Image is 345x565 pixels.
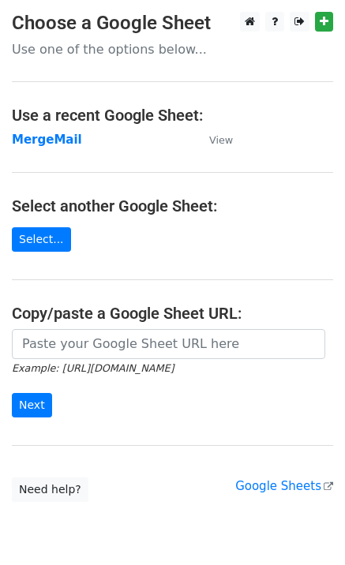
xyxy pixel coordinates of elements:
h3: Choose a Google Sheet [12,12,333,35]
a: Need help? [12,477,88,502]
small: Example: [URL][DOMAIN_NAME] [12,362,174,374]
a: Select... [12,227,71,252]
a: View [193,133,233,147]
a: MergeMail [12,133,82,147]
a: Google Sheets [235,479,333,493]
input: Next [12,393,52,417]
small: View [209,134,233,146]
p: Use one of the options below... [12,41,333,58]
h4: Select another Google Sheet: [12,196,333,215]
input: Paste your Google Sheet URL here [12,329,325,359]
h4: Use a recent Google Sheet: [12,106,333,125]
h4: Copy/paste a Google Sheet URL: [12,304,333,323]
